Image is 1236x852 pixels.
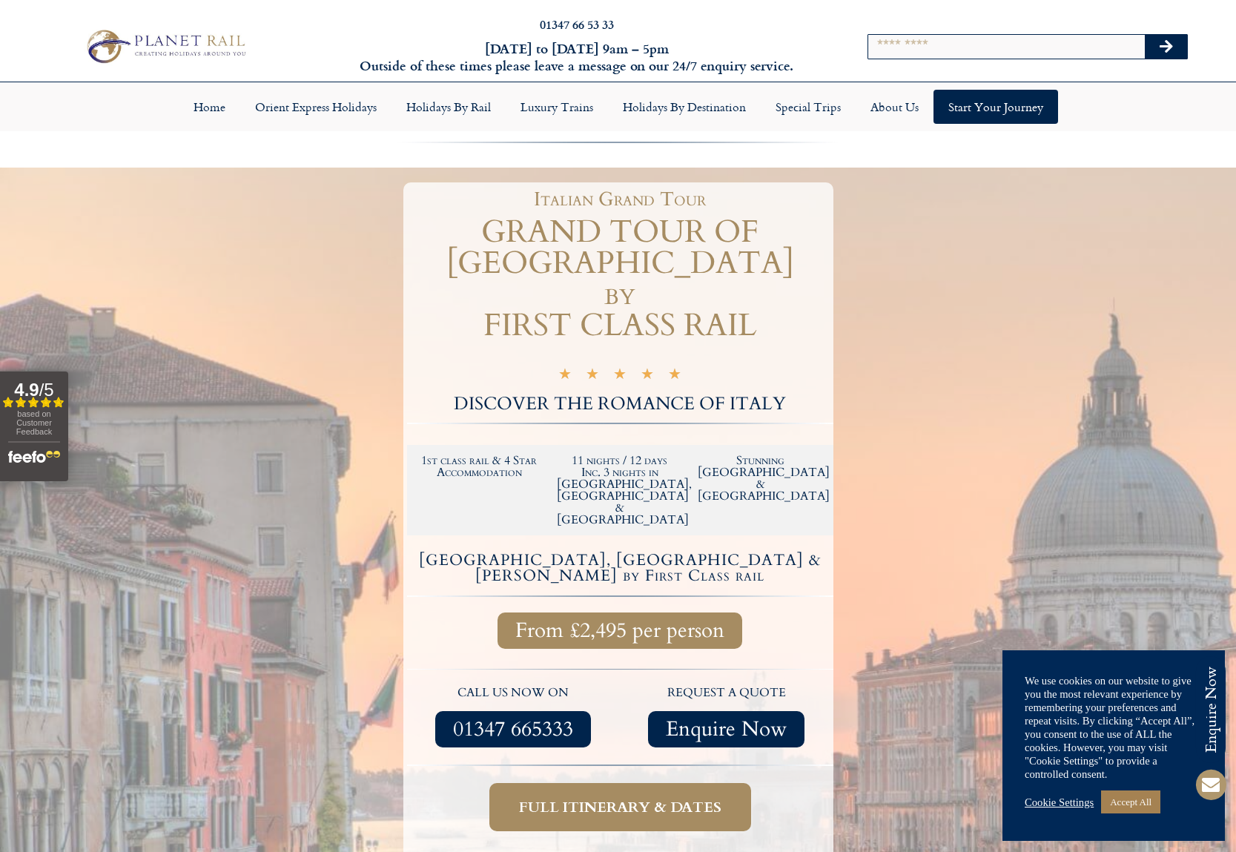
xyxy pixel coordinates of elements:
a: Accept All [1101,790,1160,813]
h6: [DATE] to [DATE] 9am – 5pm Outside of these times please leave a message on our 24/7 enquiry serv... [334,40,821,75]
a: Home [179,90,240,124]
a: Start your Journey [933,90,1058,124]
span: Full itinerary & dates [519,798,721,816]
p: request a quote [627,684,826,703]
span: Enquire Now [666,720,787,739]
a: Special Trips [761,90,856,124]
h2: 11 nights / 12 days Inc. 3 nights in [GEOGRAPHIC_DATA], [GEOGRAPHIC_DATA] & [GEOGRAPHIC_DATA] [557,455,683,526]
div: 5/5 [558,366,681,385]
i: ★ [668,368,681,385]
i: ★ [641,368,654,385]
a: Luxury Trains [506,90,608,124]
p: call us now on [414,684,613,703]
i: ★ [558,368,572,385]
a: Holidays by Destination [608,90,761,124]
i: ★ [586,368,599,385]
i: ★ [613,368,627,385]
a: Orient Express Holidays [240,90,391,124]
div: We use cookies on our website to give you the most relevant experience by remembering your prefer... [1025,674,1203,781]
span: From £2,495 per person [515,621,724,640]
button: Search [1145,35,1188,59]
a: Full itinerary & dates [489,783,751,831]
a: From £2,495 per person [498,612,742,649]
h2: Stunning [GEOGRAPHIC_DATA] & [GEOGRAPHIC_DATA] [698,455,824,502]
h1: Italian Grand Tour [414,190,826,209]
span: 01347 665333 [453,720,573,739]
a: Cookie Settings [1025,796,1094,809]
a: 01347 665333 [435,711,591,747]
h1: GRAND TOUR OF [GEOGRAPHIC_DATA] by FIRST CLASS RAIL [407,217,833,341]
nav: Menu [7,90,1229,124]
a: About Us [856,90,933,124]
h4: [GEOGRAPHIC_DATA], [GEOGRAPHIC_DATA] & [PERSON_NAME] by First Class rail [409,552,831,584]
img: Planet Rail Train Holidays Logo [80,26,250,67]
h2: DISCOVER THE ROMANCE OF ITALY [407,395,833,413]
a: 01347 66 53 33 [540,16,614,33]
h2: 1st class rail & 4 Star Accommodation [417,455,543,478]
a: Enquire Now [648,711,804,747]
a: Holidays by Rail [391,90,506,124]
